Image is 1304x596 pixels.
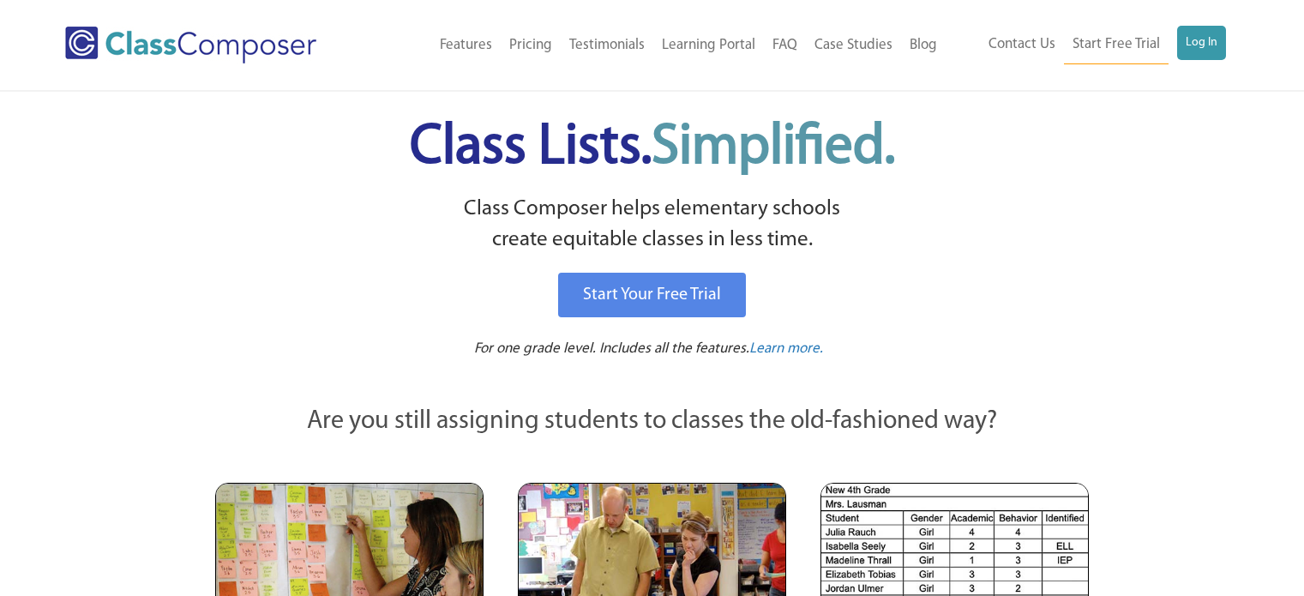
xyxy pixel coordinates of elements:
a: Features [431,27,501,64]
span: Start Your Free Trial [583,286,721,304]
a: FAQ [764,27,806,64]
a: Learn more. [749,339,823,360]
p: Class Composer helps elementary schools create equitable classes in less time. [213,194,1092,256]
span: Class Lists. [410,120,895,176]
a: Contact Us [980,26,1064,63]
span: For one grade level. Includes all the features. [474,341,749,356]
nav: Header Menu [371,27,945,64]
img: Class Composer [65,27,316,63]
a: Blog [901,27,946,64]
nav: Header Menu [946,26,1226,64]
a: Learning Portal [653,27,764,64]
a: Log In [1177,26,1226,60]
p: Are you still assigning students to classes the old-fashioned way? [215,403,1090,441]
a: Start Free Trial [1064,26,1169,64]
a: Case Studies [806,27,901,64]
a: Testimonials [561,27,653,64]
span: Simplified. [652,120,895,176]
a: Pricing [501,27,561,64]
span: Learn more. [749,341,823,356]
a: Start Your Free Trial [558,273,746,317]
